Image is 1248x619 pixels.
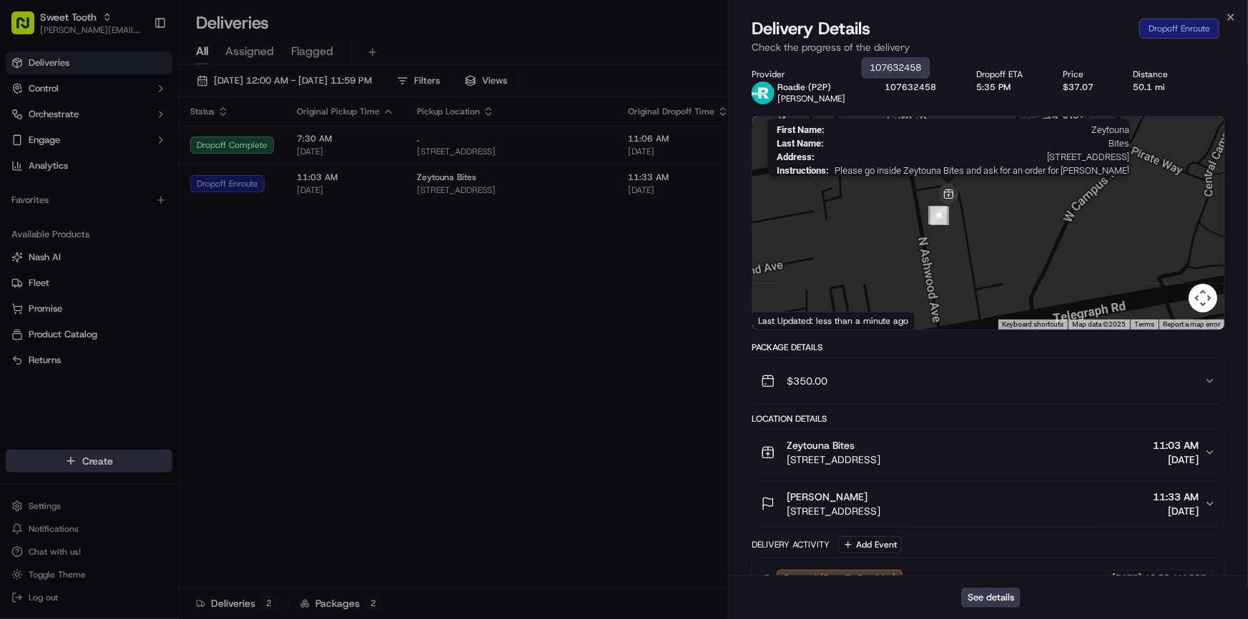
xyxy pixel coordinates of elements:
button: [PERSON_NAME][STREET_ADDRESS]11:33 AM[DATE] [752,481,1224,527]
span: Bites [829,138,1129,149]
span: Last Name : [776,138,823,149]
div: Past conversations [14,186,96,197]
div: Dropoff ETA [976,69,1040,80]
button: Start new chat [243,141,260,158]
div: Package Details [752,342,1225,353]
span: [PERSON_NAME] [777,93,845,104]
div: Last Updated: less than a minute ago [752,312,915,330]
img: roadie-logo-v2.jpg [752,81,775,104]
img: 5e9a9d7314ff4150bce227a61376b483.jpg [30,137,56,162]
span: [PERSON_NAME] [787,490,868,504]
span: [DATE] [1112,572,1141,585]
div: 107632458 [862,57,930,79]
div: 3 [930,207,949,225]
p: Roadie (P2P) [777,81,845,93]
span: [DATE] [1153,452,1199,467]
img: Google [756,311,803,330]
div: Start new chat [64,137,235,151]
div: Delivery Activity [752,539,830,550]
a: Open this area in Google Maps (opens a new window) [756,311,803,330]
input: Got a question? Start typing here... [37,92,257,107]
a: Powered byPylon [101,354,173,365]
div: 50.1 mi [1134,81,1186,93]
button: Map camera controls [1189,284,1217,312]
button: Add Event [838,536,902,553]
div: 5:35 PM [976,81,1040,93]
span: 11:03 AM [1153,438,1199,452]
span: Created (Sent To Provider) [783,572,896,585]
span: Instructions : [776,165,828,176]
button: 107632458 [885,81,937,93]
span: [STREET_ADDRESS] [787,452,880,467]
img: Nash [14,14,43,43]
span: • [119,222,124,233]
button: $350.00 [752,358,1224,404]
img: Regen Pajulas [14,247,37,269]
div: 📗 [14,321,26,332]
span: Zeytouna Bites [787,438,855,452]
a: 💻API Documentation [115,314,235,340]
span: First Name : [776,124,824,135]
img: 1736555255976-a54dd68f-1ca7-489b-9aae-adbdc363a1c4 [29,261,40,272]
span: Pylon [142,355,173,365]
img: 1736555255976-a54dd68f-1ca7-489b-9aae-adbdc363a1c4 [29,222,40,234]
span: Regen Pajulas [44,260,104,272]
div: 4 [928,206,947,224]
a: Report a map error [1163,320,1220,328]
p: Check the progress of the delivery [752,40,1225,54]
span: Address : [776,152,814,162]
div: Distance [1134,69,1186,80]
p: Welcome 👋 [14,57,260,80]
button: Zeytouna Bites[STREET_ADDRESS]11:03 AM[DATE] [752,430,1224,475]
span: API Documentation [135,320,230,334]
a: Terms (opens in new tab) [1134,320,1154,328]
span: • [107,260,112,272]
span: Map data ©2025 [1072,320,1126,328]
div: We're available if you need us! [64,151,197,162]
img: 1736555255976-a54dd68f-1ca7-489b-9aae-adbdc363a1c4 [14,137,40,162]
button: See details [961,588,1021,608]
span: 11:33 AM [1153,490,1199,504]
div: Provider [752,69,863,80]
span: $350.00 [787,374,827,388]
div: $37.07 [1063,81,1111,93]
span: [DATE] [1153,504,1199,518]
span: Delivery Details [752,17,870,40]
button: See all [222,183,260,200]
span: [DATE] [115,260,144,272]
span: 10:58 AM PDT [1144,572,1207,585]
a: 📗Knowledge Base [9,314,115,340]
div: 💻 [121,321,132,332]
div: Location Details [752,413,1225,425]
span: Please go inside Zeytouna Bites and ask for an order for [PERSON_NAME] [834,165,1129,176]
span: [DATE] [127,222,156,233]
span: Knowledge Base [29,320,109,334]
span: [STREET_ADDRESS] [787,504,880,518]
span: [STREET_ADDRESS] [820,152,1129,162]
img: Bea Lacdao [14,208,37,231]
button: Keyboard shortcuts [1002,320,1063,330]
div: Price [1063,69,1111,80]
span: Zeytouna [830,124,1129,135]
span: [PERSON_NAME] [44,222,116,233]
